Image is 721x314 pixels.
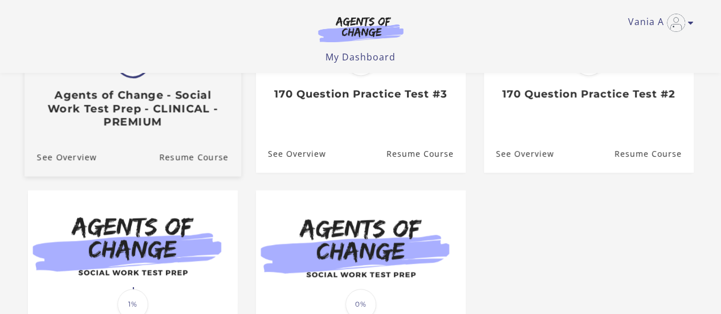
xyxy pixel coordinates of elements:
img: Agents of Change Logo [306,16,416,42]
span: 65% [117,44,149,76]
h3: 170 Question Practice Test #2 [496,88,681,101]
a: Toggle menu [628,14,688,32]
a: My Dashboard [325,51,396,63]
a: 170 Question Practice Test #3: Resume Course [386,135,465,172]
a: Agents of Change - Social Work Test Prep - CLINICAL - PREMIUM: Resume Course [159,137,241,176]
a: Agents of Change - Social Work Test Prep - CLINICAL - PREMIUM: See Overview [24,137,96,176]
a: 170 Question Practice Test #2: See Overview [484,135,554,172]
a: 170 Question Practice Test #3: See Overview [256,135,326,172]
h3: Agents of Change - Social Work Test Prep - CLINICAL - PREMIUM [36,88,228,128]
span: 25% [573,45,604,76]
span: 25% [345,45,376,76]
a: 170 Question Practice Test #2: Resume Course [614,135,693,172]
h3: 170 Question Practice Test #3 [268,88,453,101]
